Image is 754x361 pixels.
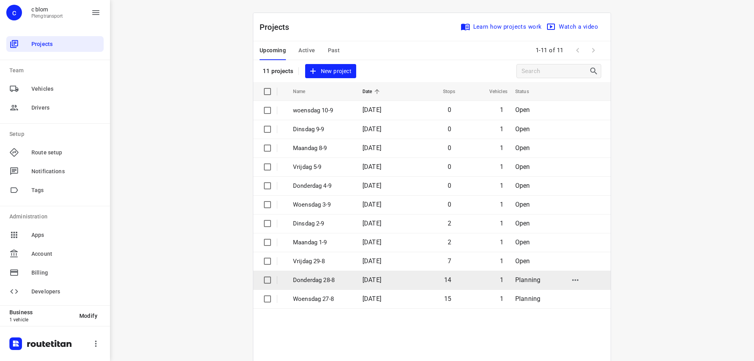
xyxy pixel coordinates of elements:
p: Delivery [339,108,480,115]
p: Shift: 08:00 - 18:11 [9,16,745,25]
span: [DATE] [362,220,381,227]
p: 1 vehicle [9,317,73,323]
span: Active [298,46,315,55]
p: Delivery [339,262,480,269]
span: Notifications [31,167,101,176]
span: [DATE] [362,106,381,114]
span: Open [515,238,530,246]
span: Open [515,125,530,133]
span: 1 [500,238,503,246]
span: Next Page [586,42,601,58]
span: Modify [79,313,97,319]
input: Search projects [522,65,589,77]
div: 12 [20,331,27,338]
p: Delivery [339,130,480,137]
p: 1 Prunushage, Assen [38,247,333,255]
p: Delivery [339,306,480,313]
span: Drivers [31,104,101,112]
span: Stops [433,87,456,96]
span: 7 [448,257,451,265]
p: 0610779127 [38,173,333,181]
button: New project [305,64,356,79]
span: Billing [31,269,101,277]
span: — [339,159,343,165]
span: 1 [500,106,503,114]
p: 16 Bosruiterweg, Zeewolde [38,93,333,101]
span: [DATE] [362,295,381,302]
div: 10 [20,287,27,294]
p: Woensdag 27-8 [293,295,351,304]
span: 0 [448,106,451,114]
span: 15 [444,295,451,302]
span: [DATE] [362,201,381,208]
span: Open [515,163,530,170]
p: Team [9,66,104,75]
p: Driver: Pleng Doski [9,25,745,35]
span: 12:03 [726,199,740,207]
p: Woensdag 3-9 [293,200,351,209]
span: Open [515,182,530,189]
span: Vehicles [31,85,101,93]
p: 0614512131 [38,261,333,269]
div: c [6,5,22,20]
span: 14 [444,276,451,284]
p: 0617772062 [38,239,333,247]
p: Delivery [339,284,480,291]
p: Delivery [339,350,480,357]
span: 2 [448,238,451,246]
p: 57 Emingaheerd, Groningen [38,291,333,299]
p: Dinsdag 9-9 [293,125,351,134]
span: 2 [448,220,451,227]
p: [GEOGRAPHIC_DATA], [GEOGRAPHIC_DATA] [38,137,333,145]
span: [DATE] [362,182,381,189]
span: Status [515,87,539,96]
p: 1 Bilderdijkplantsoen, Assen [38,269,333,277]
p: 145 Schieringerweg, Leeuwarden [38,335,333,343]
span: 17:18 [726,353,740,361]
p: 0611303840 [38,305,333,313]
span: 0 [448,144,451,152]
span: 15:20 [726,309,740,317]
span: — [339,247,343,253]
p: 0684172614 [38,85,333,93]
span: New project [310,66,351,76]
div: 9 [22,265,26,272]
div: Vehicles [6,81,104,97]
p: woensdag 10-9 [293,106,351,115]
p: Delivery [339,152,480,159]
span: 1 [500,276,503,284]
p: Administration [9,213,104,221]
div: Projects [6,36,104,52]
span: — [339,291,343,297]
p: Delivery [339,86,480,93]
span: [DATE] [362,276,381,284]
span: 1 [500,144,503,152]
p: [GEOGRAPHIC_DATA], [GEOGRAPHIC_DATA] [38,71,399,79]
div: Account [6,246,104,262]
div: Developers [6,284,104,299]
p: 0619816665 [38,349,333,357]
span: — [339,225,343,231]
span: 14:04 [726,243,740,251]
div: Route setup [6,145,104,160]
span: 0 [448,163,451,170]
p: Donderdag 28-8 [293,276,351,285]
p: Projects [260,21,296,33]
span: 0 [448,201,451,208]
span: — [339,115,343,121]
p: Maandag 8-9 [293,144,351,153]
p: Delivery [339,240,480,247]
span: 08:00 [410,62,740,70]
span: 1 [500,163,503,170]
span: — [339,203,343,209]
div: Search [589,66,601,76]
span: [DATE] [362,257,381,265]
div: Tags [6,182,104,198]
span: 1 [500,182,503,189]
p: 27 De Woerd, Dinxperlo [38,181,333,189]
div: 11 [20,309,27,316]
p: 62 Anna Blamanstraat, Groningen [38,313,333,321]
p: Plengtransport [31,13,63,19]
div: 4 [22,155,26,162]
span: [DATE] [362,238,381,246]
